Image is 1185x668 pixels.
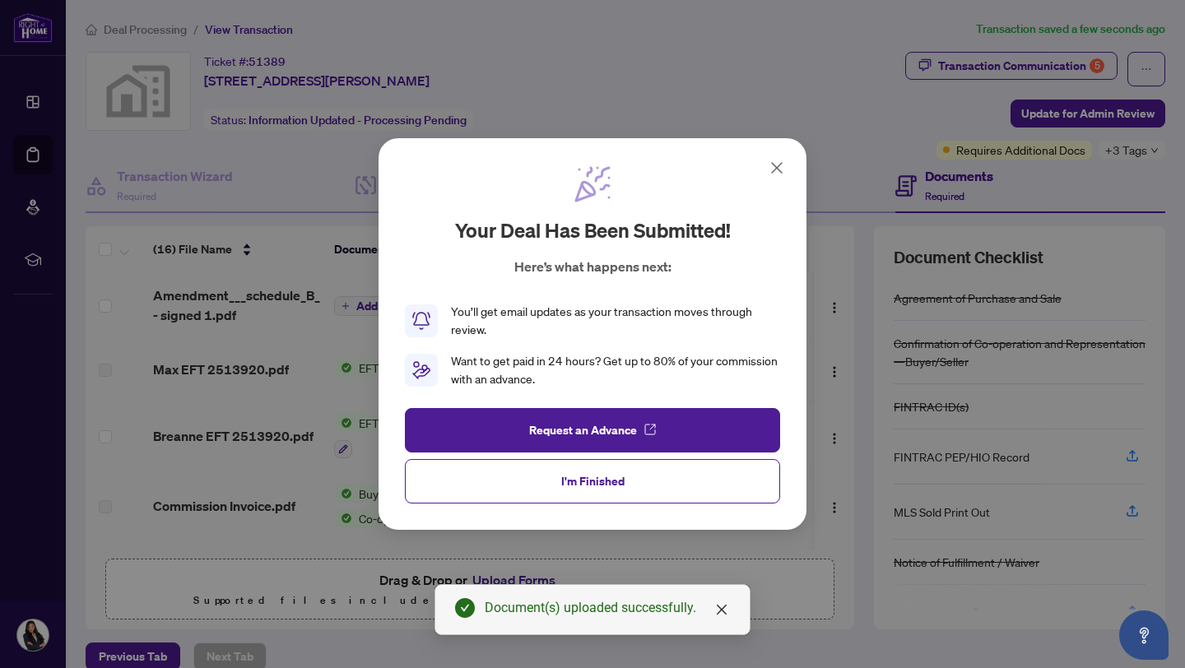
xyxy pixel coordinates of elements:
[715,603,728,616] span: close
[405,459,780,503] button: I'm Finished
[485,598,730,618] div: Document(s) uploaded successfully.
[514,257,671,276] p: Here’s what happens next:
[455,217,731,244] h2: Your deal has been submitted!
[405,408,780,452] button: Request an Advance
[713,601,731,619] a: Close
[561,468,625,494] span: I'm Finished
[451,303,780,339] div: You’ll get email updates as your transaction moves through review.
[451,352,780,388] div: Want to get paid in 24 hours? Get up to 80% of your commission with an advance.
[529,417,637,443] span: Request an Advance
[1119,610,1169,660] button: Open asap
[455,598,475,618] span: check-circle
